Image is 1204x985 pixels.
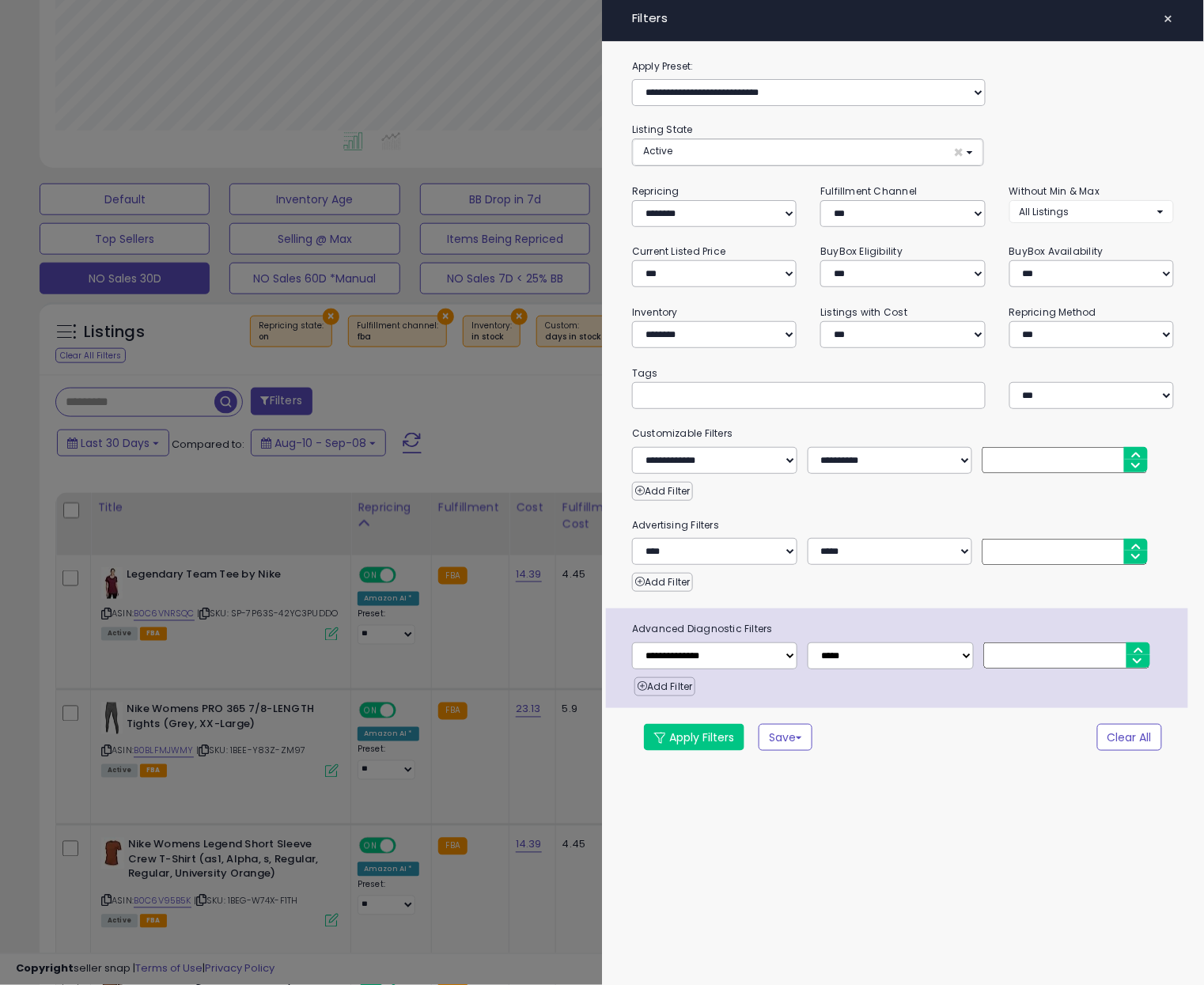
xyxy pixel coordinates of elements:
small: BuyBox Availability [1009,244,1104,258]
small: Current Listed Price [632,244,725,258]
small: Advertising Filters [620,517,1186,534]
button: All Listings [1009,200,1174,223]
small: Customizable Filters [620,425,1186,442]
button: Clear All [1097,724,1162,751]
span: × [1164,8,1174,30]
small: Listings with Cost [820,305,907,319]
small: Listing State [632,123,693,136]
button: Save [759,724,812,751]
button: Add Filter [632,573,693,592]
label: Apply Preset: [620,58,1186,75]
button: Active × [633,139,983,165]
span: × [953,144,964,161]
h4: Filters [632,12,1174,25]
small: Repricing Method [1009,305,1097,319]
small: BuyBox Eligibility [820,244,903,258]
button: Apply Filters [644,724,744,751]
span: Active [643,144,672,157]
small: Inventory [632,305,678,319]
button: × [1157,8,1180,30]
button: Add Filter [634,677,695,696]
small: Fulfillment Channel [820,184,917,198]
span: Advanced Diagnostic Filters [620,620,1188,638]
small: Repricing [632,184,680,198]
span: All Listings [1020,205,1070,218]
button: Add Filter [632,482,693,501]
small: Tags [620,365,1186,382]
small: Without Min & Max [1009,184,1100,198]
